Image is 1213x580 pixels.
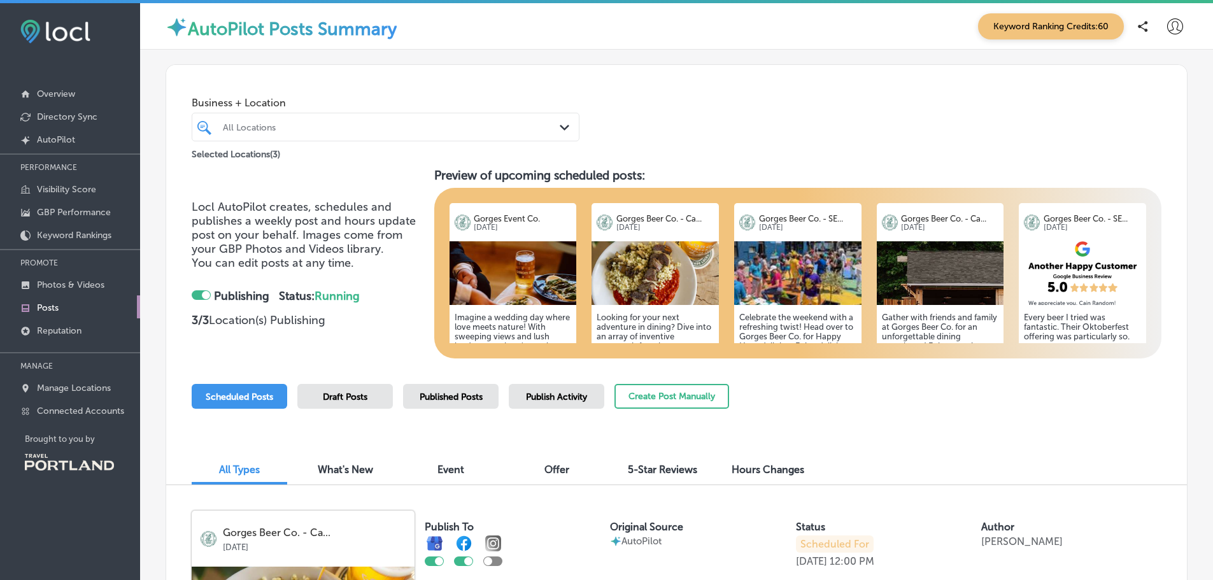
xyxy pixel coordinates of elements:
p: Gorges Beer Co. - Ca... [901,214,998,223]
label: Publish To [425,521,474,533]
span: Running [315,289,360,303]
p: Keyword Rankings [37,230,111,241]
p: [DATE] [616,223,714,232]
p: [DATE] [759,223,856,232]
p: Gorges Beer Co. - Ca... [616,214,714,223]
p: AutoPilot [621,535,662,547]
p: Photos & Videos [37,279,104,290]
p: Posts [37,302,59,313]
img: 17526913218373c5bb-3ee0-471d-8bcd-5d2941cacd6d202506-01Runclub02.jpg [734,241,862,305]
h5: Every beer I tried was fantastic. Their Oktoberfest offering was particularly so. Customer Review... [1024,313,1141,370]
img: logo [455,215,471,230]
strong: Publishing [214,289,269,303]
label: AutoPilot Posts Summary [188,18,397,39]
p: Overview [37,88,75,99]
img: autopilot-icon [166,16,188,38]
strong: Status: [279,289,360,303]
span: You can edit posts at any time. [192,256,354,270]
p: Gorges Event Co. [474,214,571,223]
p: GBP Performance [37,207,111,218]
p: 12:00 PM [830,555,874,567]
img: 207d50e2-0d6c-4a33-b59a-9263c454e08a.png [1019,241,1146,305]
h3: Preview of upcoming scheduled posts: [434,168,1161,183]
h5: Imagine a wedding day where love meets nature! With sweeping views and lush landscapes, there's a... [455,313,572,456]
span: Event [437,463,464,476]
p: Gorges Beer Co. - Ca... [223,527,406,539]
p: AutoPilot [37,134,75,145]
span: Publish Activity [526,392,587,402]
img: autopilot-icon [610,535,621,547]
span: Scheduled Posts [206,392,273,402]
span: Hours Changes [732,463,804,476]
span: Published Posts [420,392,483,402]
p: [DATE] [901,223,998,232]
span: Locl AutoPilot creates, schedules and publishes a weekly post and hours update post on your behal... [192,200,416,256]
span: Offer [544,463,569,476]
p: [DATE] [223,539,406,552]
span: All Types [219,463,260,476]
div: All Locations [223,122,561,132]
img: logo [201,531,216,547]
p: [DATE] [474,223,571,232]
img: 175269081277ce77f9-bb5f-4d48-ad49-d35235d4e335_220317_Gorges_Spring_Food_87.jpg [592,241,719,305]
p: Selected Locations ( 3 ) [192,144,280,160]
img: logo [882,215,898,230]
h5: Gather with friends and family at Gorges Beer Co. for an unforgettable dining experience! Enjoy c... [882,313,999,427]
p: Directory Sync [37,111,97,122]
p: [DATE] [796,555,827,567]
img: edf354f5-51cf-4e2b-8ec3-594c2fbf2497KC2024-363-X3b.jpg [877,241,1004,305]
span: Draft Posts [323,392,367,402]
p: Reputation [37,325,82,336]
p: Scheduled For [796,535,874,553]
p: Manage Locations [37,383,111,393]
p: Gorges Beer Co. - SE... [1044,214,1141,223]
span: What's New [318,463,373,476]
span: Keyword Ranking Credits: 60 [978,13,1124,39]
p: Brought to you by [25,434,140,444]
img: logo [739,215,755,230]
span: Business + Location [192,97,579,109]
h5: Looking for your next adventure in dining? Dive into an array of inventive gastropub fare that co... [597,313,714,456]
p: [DATE] [1044,223,1141,232]
label: Status [796,521,825,533]
p: [PERSON_NAME] [981,535,1063,548]
p: Visibility Score [37,184,96,195]
p: Location(s) Publishing [192,313,424,327]
strong: 3 / 3 [192,313,209,327]
img: fda3e92497d09a02dc62c9cd864e3231.png [20,20,90,43]
p: Gorges Beer Co. - SE... [759,214,856,223]
img: logo [597,215,613,230]
button: Create Post Manually [614,384,729,409]
img: 5de5712a-6901-4749-9437-dc36c841bc44Venture-Ever-After-Columbia-River-Gorge-Rainy-Elopement.jpg [450,241,577,305]
p: Connected Accounts [37,406,124,416]
h5: Celebrate the weekend with a refreshing twist! Head over to Gorges Beer Co. for Happy Hour deligh... [739,313,856,446]
span: 5-Star Reviews [628,463,697,476]
label: Original Source [610,521,683,533]
img: logo [1024,215,1040,230]
img: Travel Portland [25,454,114,470]
label: Author [981,521,1014,533]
